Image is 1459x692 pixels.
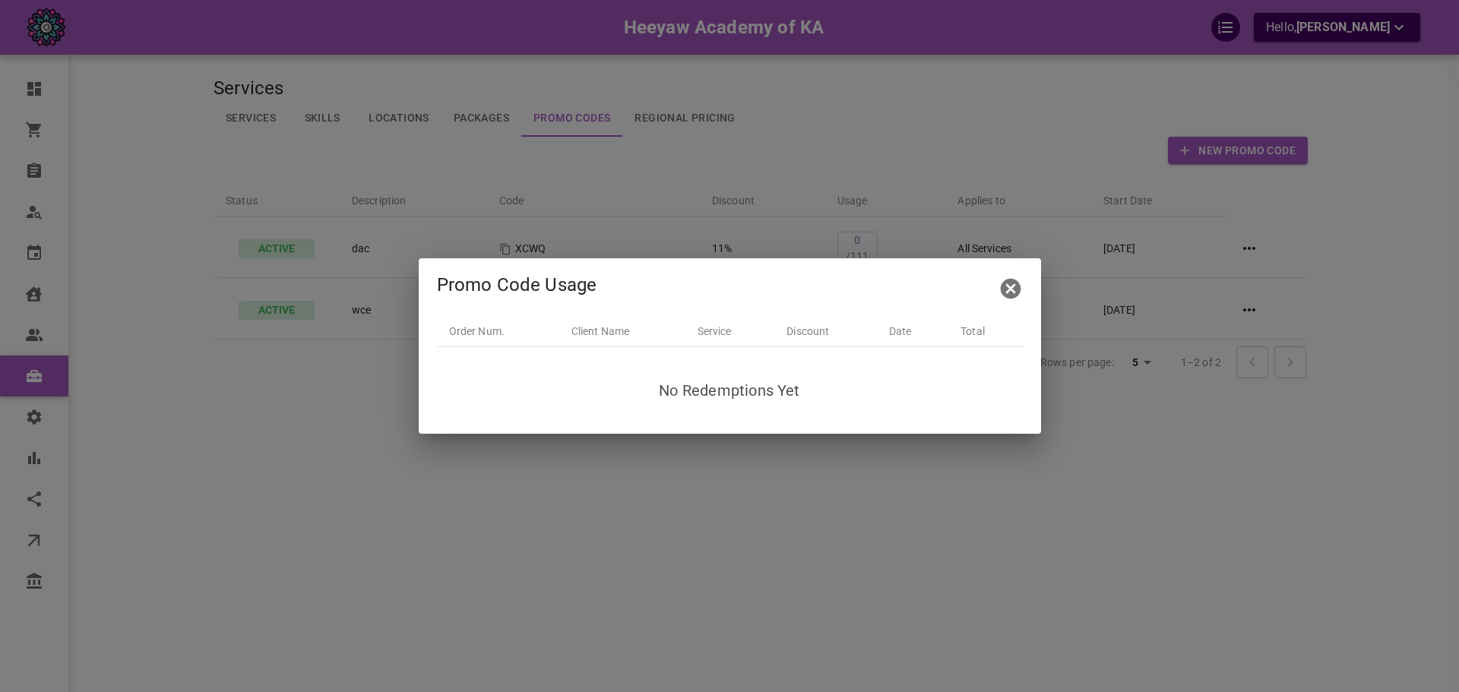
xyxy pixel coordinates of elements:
[685,310,775,347] th: Service
[437,310,559,347] th: Order Num.
[559,310,685,347] th: Client Name
[630,350,828,419] p: No Redemptions Yet
[431,270,597,307] h2: Promo Code Usage
[774,310,877,347] th: Discount
[877,310,948,347] th: Date
[948,310,1022,347] th: Total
